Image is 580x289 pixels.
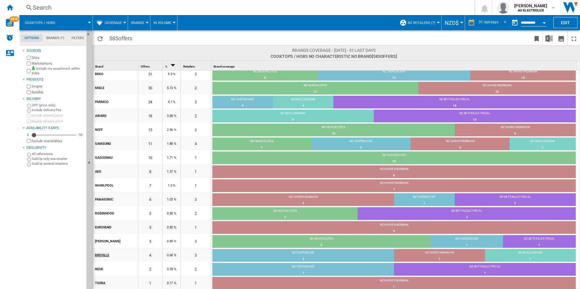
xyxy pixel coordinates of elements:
div: NZ HARVEYNORMAN [212,195,394,200]
div: 1.71 % [163,150,180,164]
button: Download as image [555,31,567,45]
div: 2 [455,200,576,206]
td: NZ HARVEYNORMAN : 3 (27.27%) [410,138,510,151]
div: NZ 100PERCENT [212,251,394,256]
div: 1 [394,200,455,206]
div: TISIRA [95,276,138,289]
div: Brands [131,15,147,30]
div: 0.68 % [163,248,180,262]
input: Include my assortment within stats [27,67,31,75]
button: NZ Retailers (7) [408,15,438,30]
button: Edit [553,17,578,28]
div: Sources [26,48,84,53]
div: NZ NOELLEEMING [212,111,374,117]
div: 30 [138,81,162,95]
div: 10 [212,131,455,137]
div: Exclusivity [26,145,84,150]
div: [PERSON_NAME] [95,234,138,247]
span: Sort Descending [168,65,177,68]
div: 24 [138,95,162,108]
td: NZ 100PERCENT : 1 (20%) [430,235,503,249]
div: NZ 100PERCENT [394,195,455,200]
span: offers [118,35,132,42]
td: NZ NOELLEEMING : 4 (16.67%) [273,96,334,110]
input: Include Delivery Fee [27,109,31,113]
span: In volume [153,21,171,25]
td: NZ 100PERCENT : 4 (16.67%) [212,96,273,110]
img: wise-card.svg [6,19,14,27]
td: NZ HARVEYNORMAN : 13 (43.33%) [418,82,576,96]
div: 31 last days [479,20,498,24]
button: Bookmark this report [531,31,543,45]
td: NZ BETTAELECTRICAL : 10 (55.56%) [374,110,576,124]
div: MIELE [95,81,138,94]
div: 3 [212,242,430,248]
div: 3 [212,144,312,151]
td: NZ HARVEYNORMAN : 7 (100%) [212,179,576,193]
div: NZ HARVEYNORMAN [212,223,576,228]
div: NZ HEATHCOTES [212,209,358,214]
div: 0.85 % [163,234,180,248]
div: 4 [273,103,334,109]
label: OFF (price only) [32,103,84,108]
td: NZ 100PERCENT : 13 (41.94%) [318,68,470,82]
div: ROBINHOOD [95,207,138,219]
div: 1.37 % [163,164,180,178]
div: 2 [181,81,211,95]
button: Maximize [568,31,580,45]
button: Hide [86,30,94,41]
div: 11 [138,136,162,150]
div: Sort Descending [164,61,180,70]
td: NZ HARVEYNORMAN : 1 (25%) [394,249,485,263]
div: 90 [77,133,84,137]
div: 1 [212,270,394,276]
td: NZ BETTAELECTRICAL : 1 (50%) [394,263,576,277]
div: NEFF [95,123,138,136]
div: 1 [503,242,576,248]
div: NZ 100PERCENT [318,69,470,75]
td: NZ HEATHCOTES : 9 (29.03%) [212,68,318,82]
div: 3 [181,248,211,262]
div: SAMSUNG [95,137,138,150]
md-menu: Currency [442,15,465,30]
div: NZ HARVEYNORMAN [394,251,485,256]
input: Sold by several retailers [27,162,31,166]
td: NZ HEATHCOTES : 17 (56.67%) [212,82,418,96]
div: 4 [181,136,211,150]
div: 2 [181,206,211,220]
span: NZD$ [445,20,459,26]
span: Cooktops / hobs No characteristic No brand [271,53,397,59]
div: NZ 100PERCENT [430,237,503,242]
div: Cooktops / hobs [22,15,89,30]
label: Include Delivery Fee [32,108,84,112]
input: Bundles [27,90,31,94]
div: Sort None [140,61,162,70]
button: In volume [153,15,174,30]
span: NZ Retailers (7) [408,21,435,25]
div: 5.3 % [163,67,180,81]
div: 1 [485,256,576,262]
div: 7 [138,178,162,192]
div: 13 [318,75,470,81]
div: NEUE [95,262,138,275]
div: Brand coverage Sort None [212,61,577,70]
button: NZD$ [445,15,462,30]
input: Display delivery price [27,139,31,143]
div: Sort None [94,61,138,70]
div: 10 [212,158,576,164]
div: NZ BETTAELECTRICAL [374,111,576,117]
label: Sold by several retailers [32,161,84,166]
div: 4 [212,103,273,109]
td: NZ HARVEYNORMAN : 5 (33.33%) [455,124,576,138]
label: Bundles [32,90,84,95]
div: BREVILLE [95,248,138,261]
div: 3.08 % [163,108,180,122]
button: Coverage [105,15,125,30]
div: Retailers Sort None [182,61,211,70]
input: Display delivery price [27,119,31,123]
div: % Sort Descending [164,61,180,70]
td: NZ HEATHCOTES : 10 (100%) [212,151,576,165]
div: 1 [181,164,211,178]
div: 1 [394,270,576,276]
div: PANASONIC [95,193,138,205]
